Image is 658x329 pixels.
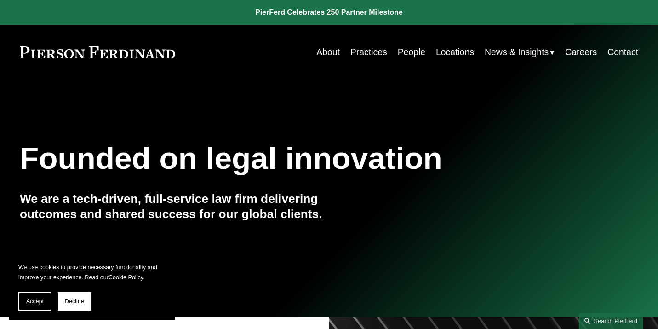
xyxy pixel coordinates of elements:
[316,43,340,61] a: About
[18,262,166,283] p: We use cookies to provide necessary functionality and improve your experience. Read our .
[436,43,474,61] a: Locations
[109,274,143,281] a: Cookie Policy
[58,292,91,311] button: Decline
[565,43,597,61] a: Careers
[18,292,51,311] button: Accept
[20,191,329,222] h4: We are a tech-driven, full-service law firm delivering outcomes and shared success for our global...
[65,298,84,305] span: Decline
[350,43,387,61] a: Practices
[20,140,535,176] h1: Founded on legal innovation
[485,44,549,60] span: News & Insights
[9,253,175,320] section: Cookie banner
[485,43,555,61] a: folder dropdown
[579,313,643,329] a: Search this site
[398,43,425,61] a: People
[607,43,638,61] a: Contact
[26,298,44,305] span: Accept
